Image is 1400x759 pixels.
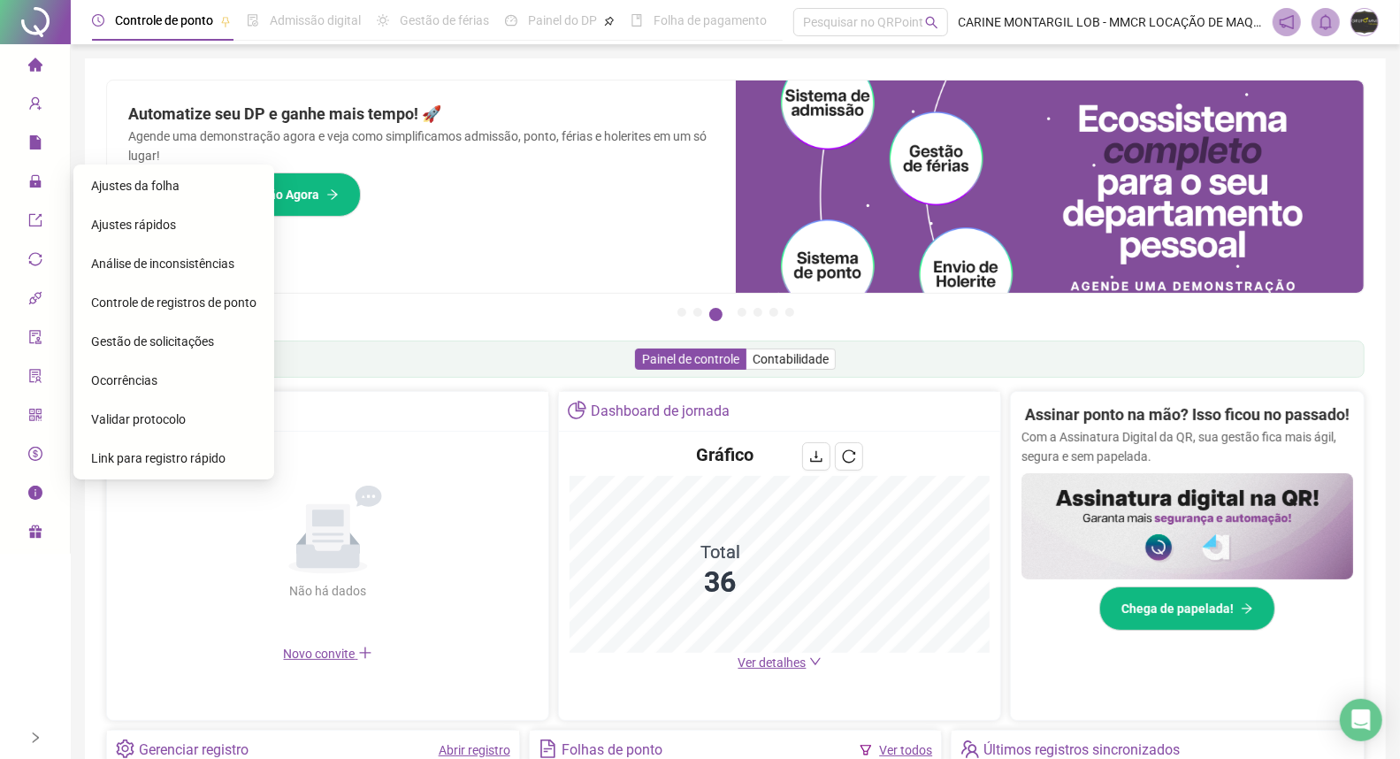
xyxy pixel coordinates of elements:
[91,373,157,387] span: Ocorrências
[631,14,643,27] span: book
[842,449,856,464] span: reload
[128,102,715,126] h2: Automatize seu DP e ganhe mais tempo! 🚀
[959,12,1262,32] span: CARINE MONTARGIL LOB - MMCR LOCAÇÃO DE MAQUINAS E EQUIPAMENTOS E TRANSPORTES LTDA.
[642,352,739,366] span: Painel de controle
[115,13,213,27] span: Controle de ponto
[1318,14,1334,30] span: bell
[1021,427,1353,466] p: Com a Assinatura Digital da QR, sua gestão fica mais ágil, segura e sem papelada.
[284,647,372,661] span: Novo convite
[809,449,823,464] span: download
[28,400,42,435] span: qrcode
[28,361,42,396] span: solution
[505,14,517,27] span: dashboard
[28,322,42,357] span: audit
[91,451,226,465] span: Link para registro rápido
[568,401,586,419] span: pie-chart
[91,179,180,193] span: Ajustes da folha
[91,218,176,232] span: Ajustes rápidos
[736,80,1365,293] img: banner%2Fd57e337e-a0d3-4837-9615-f134fc33a8e6.png
[1121,599,1234,618] span: Chega de papelada!
[247,581,409,601] div: Não há dados
[326,188,339,201] span: arrow-right
[754,308,762,317] button: 5
[785,308,794,317] button: 7
[1025,402,1350,427] h2: Assinar ponto na mão? Isso ficou no passado!
[28,166,42,202] span: lock
[960,740,979,758] span: team
[528,13,597,27] span: Painel do DP
[377,14,389,27] span: sun
[91,295,256,310] span: Controle de registros de ponto
[1099,586,1275,631] button: Chega de papelada!
[91,334,214,349] span: Gestão de solicitações
[677,308,686,317] button: 1
[925,16,938,29] span: search
[591,396,730,426] div: Dashboard de jornada
[753,352,829,366] span: Contabilidade
[247,14,259,27] span: file-done
[28,244,42,280] span: sync
[1340,699,1382,741] div: Open Intercom Messenger
[860,744,872,756] span: filter
[879,743,932,757] a: Ver todos
[1021,473,1353,579] img: banner%2F02c71560-61a6-44d4-94b9-c8ab97240462.png
[91,257,234,271] span: Análise de inconsistências
[28,88,42,124] span: user-add
[92,14,104,27] span: clock-circle
[220,16,231,27] span: pushpin
[709,308,723,321] button: 3
[28,127,42,163] span: file
[693,308,702,317] button: 2
[28,283,42,318] span: api
[1279,14,1295,30] span: notification
[439,743,510,757] a: Abrir registro
[29,732,42,744] span: right
[1351,9,1378,35] img: 4949
[28,205,42,241] span: export
[28,50,42,85] span: home
[809,655,822,668] span: down
[539,740,557,758] span: file-text
[769,308,778,317] button: 6
[654,13,767,27] span: Folha de pagamento
[116,740,134,758] span: setting
[738,308,746,317] button: 4
[738,655,807,670] span: Ver detalhes
[1241,602,1253,615] span: arrow-right
[358,646,372,660] span: plus
[28,478,42,513] span: info-circle
[696,442,754,467] h4: Gráfico
[28,517,42,552] span: gift
[738,655,822,670] a: Ver detalhes down
[91,412,186,426] span: Validar protocolo
[400,13,489,27] span: Gestão de férias
[128,126,715,165] p: Agende uma demonstração agora e veja como simplificamos admissão, ponto, férias e holerites em um...
[28,439,42,474] span: dollar
[270,13,361,27] span: Admissão digital
[604,16,615,27] span: pushpin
